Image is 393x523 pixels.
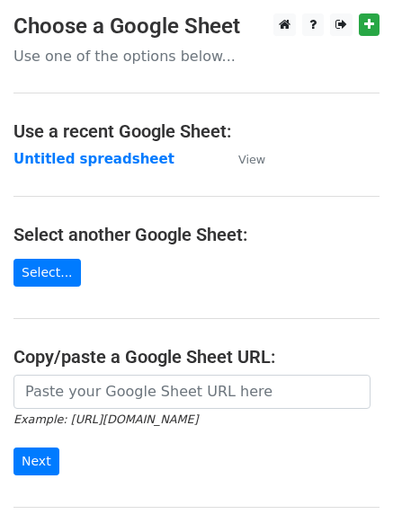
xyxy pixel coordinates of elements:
[13,259,81,287] a: Select...
[13,151,174,167] a: Untitled spreadsheet
[13,448,59,475] input: Next
[13,346,380,368] h4: Copy/paste a Google Sheet URL:
[13,120,380,142] h4: Use a recent Google Sheet:
[13,375,371,409] input: Paste your Google Sheet URL here
[13,47,380,66] p: Use one of the options below...
[13,412,198,426] small: Example: [URL][DOMAIN_NAME]
[238,153,265,166] small: View
[13,224,380,245] h4: Select another Google Sheet:
[220,151,265,167] a: View
[13,13,380,40] h3: Choose a Google Sheet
